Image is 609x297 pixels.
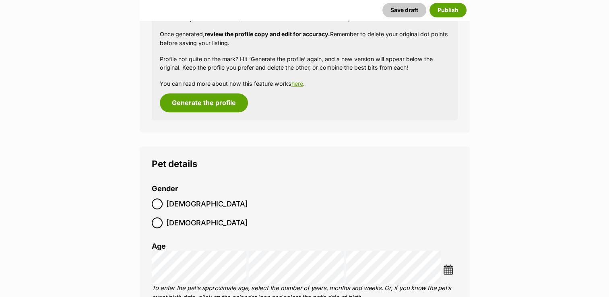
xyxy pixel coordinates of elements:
button: Save draft [382,3,426,17]
label: Gender [152,185,178,193]
span: [DEMOGRAPHIC_DATA] [166,198,248,209]
img: ... [443,264,453,274]
span: [DEMOGRAPHIC_DATA] [166,217,248,228]
button: Publish [429,3,467,17]
p: You can read more about how this feature works . [160,79,450,88]
span: Pet details [152,158,198,169]
a: here [291,80,303,87]
button: Generate the profile [160,93,248,112]
strong: review the profile copy and edit for accuracy. [204,31,330,37]
label: Age [152,242,166,250]
p: Profile not quite on the mark? Hit ‘Generate the profile’ again, and a new version will appear be... [160,55,450,72]
p: Once generated, Remember to delete your original dot points before saving your listing. [160,30,450,47]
